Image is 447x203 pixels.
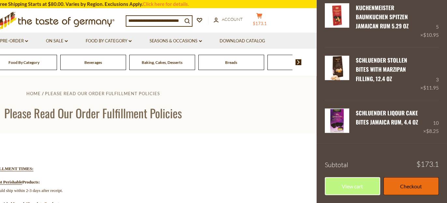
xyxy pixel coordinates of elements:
[142,60,183,65] a: Baking, Cakes, Desserts
[426,128,439,134] span: $8.25
[356,56,407,83] a: Schluender Stollen Bites with Marzipan Filling, 12.4 oz
[296,59,302,65] img: next arrow
[250,13,269,29] button: $173.1
[150,37,202,45] a: Seasons & Occasions
[225,60,238,65] a: Breads
[222,17,243,22] span: Account
[423,109,439,135] div: 10 ×
[325,3,349,28] img: Baumkuchen Spitzen Jamaican Rum
[325,109,349,135] a: Schluender Liqour Cake Bites Jamaica Rum, 4.4 oz
[325,56,349,92] a: Schluender Stollen Bites with Marzipan Filling, 12.4 oz
[325,56,349,80] img: Schluender Stollen Bites with Marzipan Filling, 12.4 oz
[356,109,418,126] a: Schluender Liqour Cake Bites Jamaica Rum, 4.4 oz
[26,91,41,96] a: Home
[420,56,439,92] div: 3 ×
[45,91,160,96] a: Please Read Our Order Fulfillment Policies
[325,177,380,195] a: View cart
[22,180,40,184] strong: Products:
[383,177,439,195] a: Checkout
[325,161,348,169] span: Subtotal
[325,109,349,133] img: Schluender Liqour Cake Bites Jamaica Rum, 4.4 oz
[416,161,439,168] span: $173.1
[46,37,68,45] a: On Sale
[84,60,102,65] a: Beverages
[214,16,243,23] a: Account
[325,3,349,39] a: Baumkuchen Spitzen Jamaican Rum
[423,32,439,38] span: $10.95
[423,85,439,91] span: $11.95
[356,4,409,30] a: Kuchenmeister Baumkuchen Spitzen Jamaican Rum 5.29 oz
[143,1,189,7] a: Click here for details.
[253,21,267,26] span: $173.1
[86,37,132,45] a: Food By Category
[9,60,40,65] a: Food By Category
[420,3,439,39] div: 5 ×
[220,37,266,45] a: Download Catalog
